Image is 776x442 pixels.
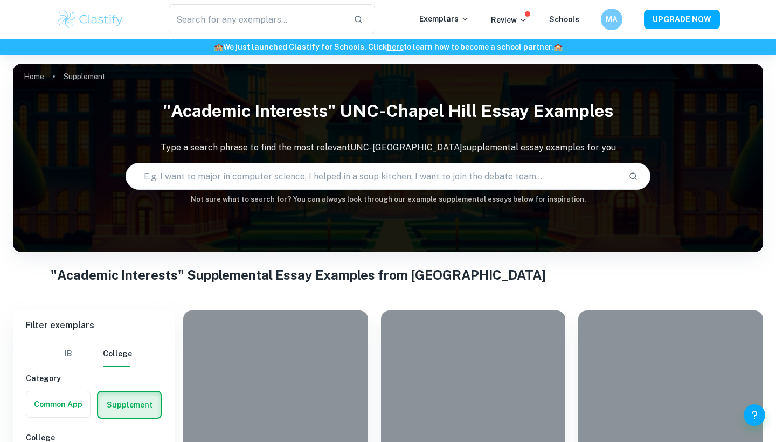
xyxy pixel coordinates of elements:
[24,69,44,84] a: Home
[549,15,579,24] a: Schools
[553,43,563,51] span: 🏫
[13,141,763,154] p: Type a search phrase to find the most relevant UNC-[GEOGRAPHIC_DATA] supplemental essay examples ...
[744,404,765,426] button: Help and Feedback
[606,13,618,25] h6: MA
[13,94,763,128] h1: "Academic Interests" UNC-Chapel Hill Essay Examples
[13,194,763,205] h6: Not sure what to search for? You can always look through our example supplemental essays below fo...
[98,392,161,418] button: Supplement
[56,341,81,367] button: IB
[419,13,469,25] p: Exemplars
[64,71,106,82] p: Supplement
[56,341,132,367] div: Filter type choice
[644,10,720,29] button: UPGRADE NOW
[169,4,345,34] input: Search for any exemplars...
[624,167,642,185] button: Search
[103,341,132,367] button: College
[387,43,404,51] a: here
[214,43,223,51] span: 🏫
[2,41,774,53] h6: We just launched Clastify for Schools. Click to learn how to become a school partner.
[26,391,90,417] button: Common App
[491,14,528,26] p: Review
[26,372,162,384] h6: Category
[13,310,175,341] h6: Filter exemplars
[126,161,620,191] input: E.g. I want to major in computer science, I helped in a soup kitchen, I want to join the debate t...
[56,9,124,30] img: Clastify logo
[51,265,726,285] h1: "Academic Interests" Supplemental Essay Examples from [GEOGRAPHIC_DATA]
[601,9,622,30] button: MA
